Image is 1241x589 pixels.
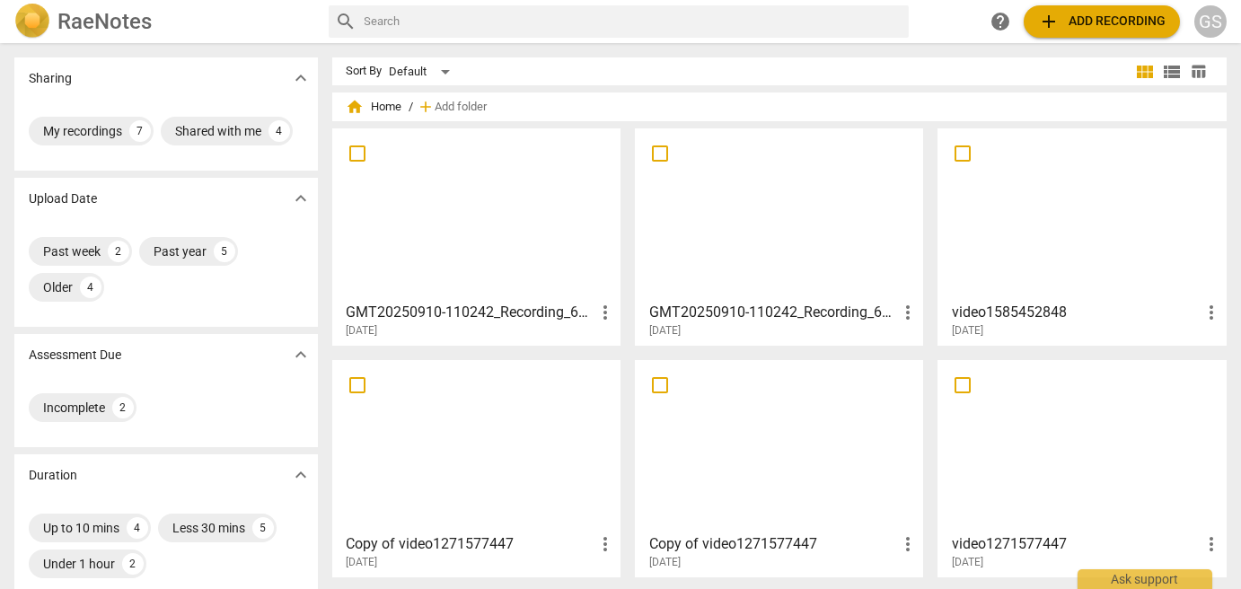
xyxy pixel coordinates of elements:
[649,533,897,555] h3: Copy of video1271577447
[984,5,1017,38] a: Help
[29,346,121,365] p: Assessment Due
[1158,58,1185,85] button: List view
[339,366,614,569] a: Copy of video1271577447[DATE]
[80,277,101,298] div: 4
[347,98,402,116] span: Home
[952,533,1200,555] h3: video1271577447
[287,462,314,488] button: Show more
[287,185,314,212] button: Show more
[649,302,897,323] h3: GMT20250910-110242_Recording_640x360
[952,555,983,570] span: [DATE]
[290,464,312,486] span: expand_more
[252,517,274,539] div: 5
[347,302,594,323] h3: GMT20250910-110242_Recording_640x360
[1194,5,1227,38] button: GS
[290,344,312,365] span: expand_more
[268,120,290,142] div: 4
[347,98,365,116] span: home
[57,9,152,34] h2: RaeNotes
[1191,63,1208,80] span: table_chart
[1201,533,1222,555] span: more_vert
[390,57,456,86] div: Default
[290,188,312,209] span: expand_more
[1038,11,1060,32] span: add
[14,4,50,40] img: Logo
[409,101,414,114] span: /
[339,135,614,338] a: GMT20250910-110242_Recording_640x360[DATE]
[43,242,101,260] div: Past week
[127,517,148,539] div: 4
[347,65,383,78] div: Sort By
[172,519,245,537] div: Less 30 mins
[649,323,681,338] span: [DATE]
[129,120,151,142] div: 7
[436,101,488,114] span: Add folder
[214,241,235,262] div: 5
[944,366,1219,569] a: video1271577447[DATE]
[641,366,917,569] a: Copy of video1271577447[DATE]
[418,98,436,116] span: add
[112,397,134,418] div: 2
[43,122,122,140] div: My recordings
[594,302,616,323] span: more_vert
[897,533,919,555] span: more_vert
[122,553,144,575] div: 2
[641,135,917,338] a: GMT20250910-110242_Recording_640x360[DATE]
[43,399,105,417] div: Incomplete
[1134,61,1156,83] span: view_module
[952,302,1200,323] h3: video1585452848
[897,302,919,323] span: more_vert
[175,122,261,140] div: Shared with me
[29,69,72,88] p: Sharing
[649,555,681,570] span: [DATE]
[365,7,902,36] input: Search
[287,65,314,92] button: Show more
[43,555,115,573] div: Under 1 hour
[29,189,97,208] p: Upload Date
[29,466,77,485] p: Duration
[336,11,357,32] span: search
[944,135,1219,338] a: video1585452848[DATE]
[990,11,1011,32] span: help
[1038,11,1166,32] span: Add recording
[14,4,314,40] a: LogoRaeNotes
[287,341,314,368] button: Show more
[1201,302,1222,323] span: more_vert
[290,67,312,89] span: expand_more
[108,241,129,262] div: 2
[594,533,616,555] span: more_vert
[1078,569,1212,589] div: Ask support
[1161,61,1183,83] span: view_list
[347,555,378,570] span: [DATE]
[1185,58,1212,85] button: Table view
[43,519,119,537] div: Up to 10 mins
[347,323,378,338] span: [DATE]
[43,278,73,296] div: Older
[347,533,594,555] h3: Copy of video1271577447
[154,242,207,260] div: Past year
[1024,5,1180,38] button: Upload
[1131,58,1158,85] button: Tile view
[952,323,983,338] span: [DATE]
